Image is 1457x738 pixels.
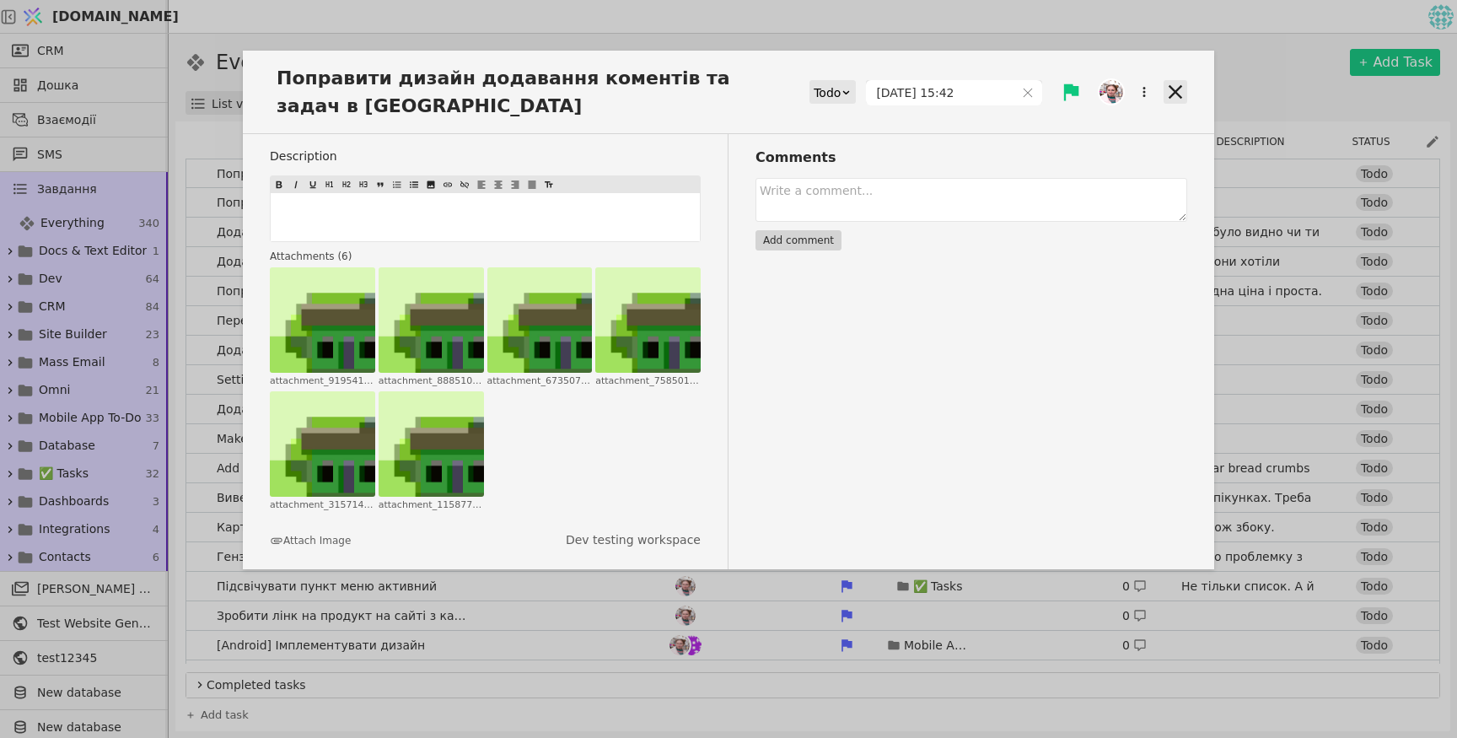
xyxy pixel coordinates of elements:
[755,148,1187,168] h3: Comments
[1099,80,1123,104] img: Хр
[270,249,701,264] h4: Attachments ( 6 )
[814,81,841,105] div: Todo
[1022,87,1034,99] svg: close
[270,533,351,548] button: Attach Image
[270,148,701,165] label: Description
[1022,87,1034,99] button: Clear
[867,81,1014,105] input: dd.MM.yyyy HH:mm
[566,531,701,549] a: Dev testing workspace
[755,230,841,250] button: Add comment
[270,64,809,120] span: Поправити дизайн додавання коментів та задач в [GEOGRAPHIC_DATA]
